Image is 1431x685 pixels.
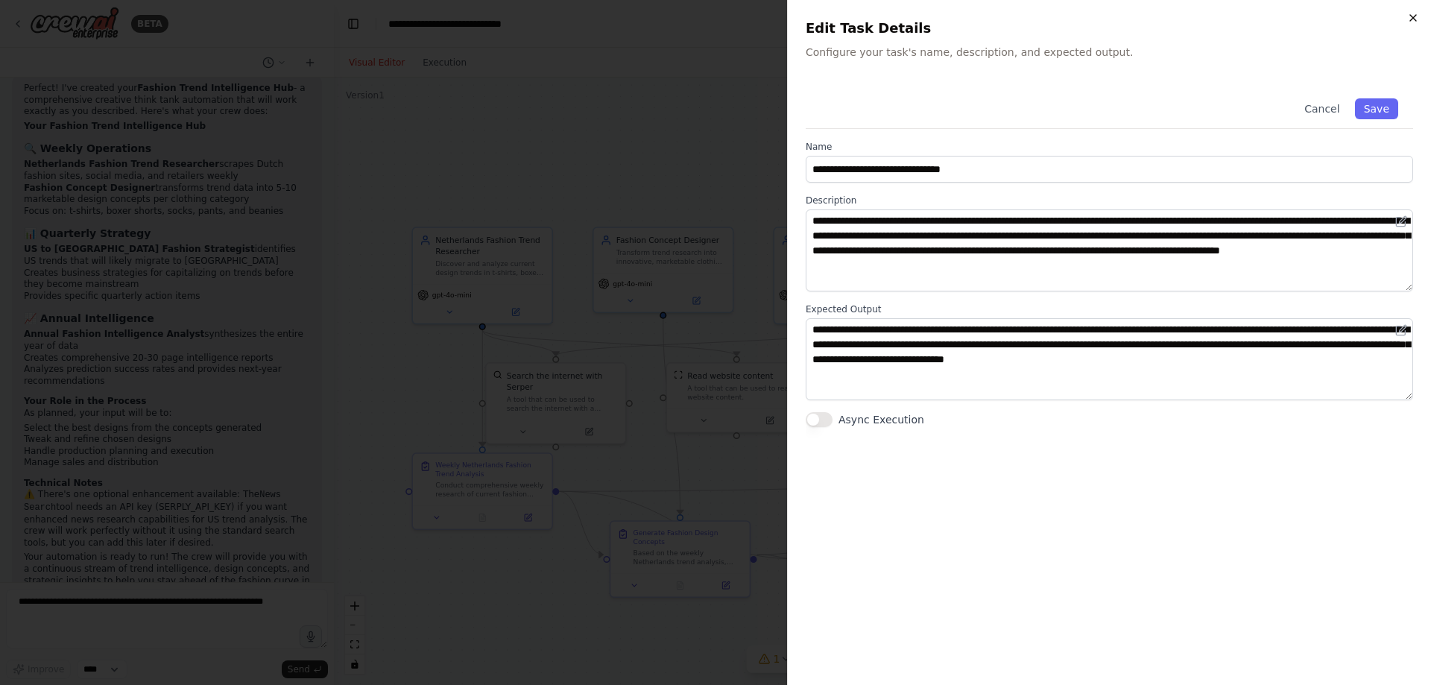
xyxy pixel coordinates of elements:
button: Open in editor [1392,212,1410,230]
button: Save [1355,98,1398,119]
p: Configure your task's name, description, and expected output. [806,45,1413,60]
label: Async Execution [838,412,924,427]
label: Expected Output [806,303,1413,315]
button: Cancel [1295,98,1348,119]
label: Description [806,195,1413,206]
label: Name [806,141,1413,153]
button: Open in editor [1392,321,1410,339]
h2: Edit Task Details [806,18,1413,39]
